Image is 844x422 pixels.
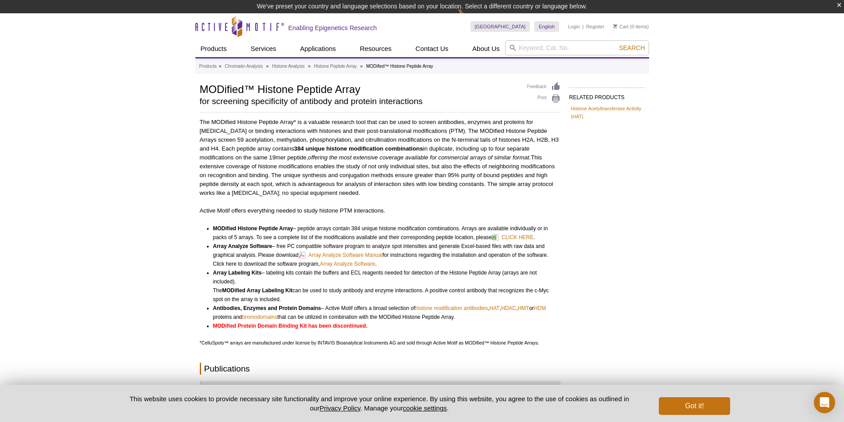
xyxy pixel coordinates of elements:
p: The MODified Histone Peptide Array* is a valuable research tool that can be used to screen antibo... [200,118,560,197]
h2: Publications [200,363,560,375]
a: Histone Acetyltransferase Activity (HAT) [571,105,643,120]
li: » [266,64,269,69]
li: » [308,64,311,69]
a: bromodomains [242,313,277,321]
h2: RELATED PRODUCTS [569,87,645,103]
img: Your Cart [613,24,617,28]
a: Privacy Policy [319,404,360,412]
button: Search [616,44,647,52]
h2: for screening specificity of antibody and protein interactions [200,97,518,105]
a: Register [586,23,604,30]
li: » [360,64,363,69]
li: | [583,21,584,32]
input: Keyword, Cat. No. [505,40,649,55]
li: – peptide arrays contain 384 unique histone modification combinations. Arrays are available indiv... [213,224,552,242]
summary: MODified™ Histone Peptide Array (Cat. No. 13001) [202,382,560,402]
a: HAT [490,304,500,313]
li: – free PC compatible software program to analyze spot intensities and generate Excel-based files ... [213,242,552,268]
img: Change Here [458,7,481,27]
li: (0 items) [613,21,649,32]
strong: Array Labeling Kits [213,270,262,276]
a: HDM [534,304,546,313]
button: cookie settings [403,404,447,412]
h2: Enabling Epigenetics Research [288,24,377,32]
strong: 384 unique histone modification combinations [294,145,423,152]
a: Login [568,23,580,30]
a: Feedback [527,82,560,92]
span: Search [619,44,645,51]
strong: Array Analyze Software [213,243,272,249]
a: histone modification antibodies [415,304,488,313]
li: MODified™ Histone Peptide Array [366,64,433,69]
a: Cart [613,23,629,30]
a: Print [527,94,560,104]
div: Open Intercom Messenger [814,392,835,413]
a: [GEOGRAPHIC_DATA] [471,21,530,32]
li: » [219,64,222,69]
h1: MODified™ Histone Peptide Array [200,82,518,95]
a: Chromatin Analysis [225,62,263,70]
a: Applications [295,40,341,57]
button: Got it! [659,397,730,415]
p: Active Motif offers everything needed to study histone PTM interactions. [200,206,560,215]
a: Array Analyze Software [320,259,375,268]
span: *CelluSpots™ arrays are manufactured under license by INTAVIS Bioanalytical Instruments AG and so... [200,340,539,345]
strong: MODified Array Labeling Kit [222,287,292,294]
a: English [534,21,559,32]
a: Histone Analysis [272,62,304,70]
a: Resources [354,40,397,57]
strong: MODified Histone Peptide Array [213,225,293,232]
i: offering the most extensive coverage available for commercial arrays of similar format. [308,154,531,161]
li: – Active Motif offers a broad selection of , , , or proteins and that can be utilized in combinat... [213,304,552,321]
a: Array Analyze Software Manual [299,250,382,260]
strong: MODified Protein Domain Binding Kit has been discontinued. [213,323,368,329]
p: This website uses cookies to provide necessary site functionality and improve your online experie... [114,394,645,413]
a: Products [199,62,217,70]
a: Histone Peptide Array [314,62,357,70]
a: HMT [517,304,529,313]
a: Products [195,40,232,57]
a: About Us [467,40,505,57]
strong: Antibodies, Enzymes and Protein Domains [213,305,321,311]
li: – labeling kits contain the buffers and ECL reagents needed for detection of the Histone Peptide ... [213,268,552,304]
a: HDAC [501,304,516,313]
a: CLICK HERE [492,232,533,243]
a: Services [245,40,282,57]
a: Contact Us [410,40,454,57]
